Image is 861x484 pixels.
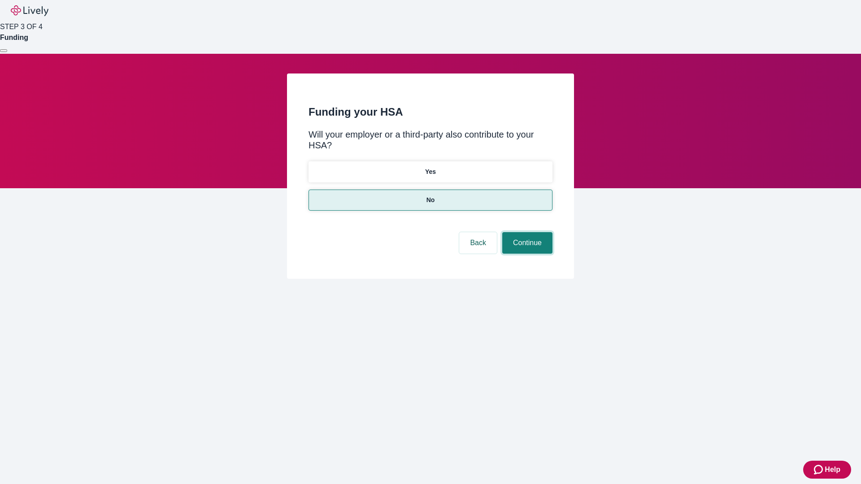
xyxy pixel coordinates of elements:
[803,461,851,479] button: Zendesk support iconHelp
[309,190,552,211] button: No
[425,167,436,177] p: Yes
[11,5,48,16] img: Lively
[309,129,552,151] div: Will your employer or a third-party also contribute to your HSA?
[426,195,435,205] p: No
[814,464,825,475] svg: Zendesk support icon
[502,232,552,254] button: Continue
[309,104,552,120] h2: Funding your HSA
[459,232,497,254] button: Back
[825,464,840,475] span: Help
[309,161,552,182] button: Yes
